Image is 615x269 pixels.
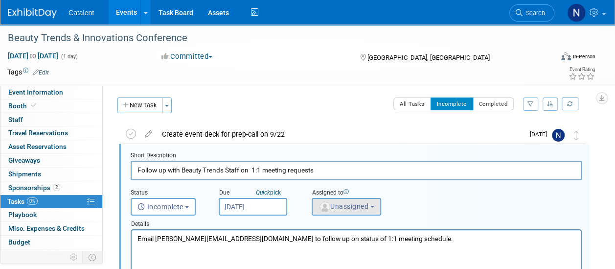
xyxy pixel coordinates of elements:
button: Committed [158,51,216,62]
div: Short Description [131,151,582,161]
div: Event Format [510,51,595,66]
button: Incomplete [131,198,196,216]
a: Misc. Expenses & Credits [0,222,102,235]
div: Details [131,216,582,229]
a: Staff [0,113,102,126]
a: Asset Reservations [0,140,102,153]
span: [GEOGRAPHIC_DATA], [GEOGRAPHIC_DATA] [367,54,490,61]
button: All Tasks [393,98,431,110]
span: Playbook [8,211,37,219]
img: Nicole Bullock [552,129,565,142]
div: Due [219,189,297,198]
span: Travel Reservations [8,129,68,137]
i: Move task [574,131,579,140]
span: Asset Reservations [8,143,67,150]
span: (1 day) [60,53,78,60]
a: Shipments [0,168,102,181]
i: Quick [256,189,270,196]
a: Budget [0,236,102,249]
span: Unassigned [319,202,368,210]
a: Event Information [0,86,102,99]
td: Tags [7,67,49,77]
div: Event Rating [569,67,595,72]
button: New Task [117,98,162,113]
span: Staff [8,116,23,123]
span: Misc. Expenses & Credits [8,224,85,232]
span: [DATE] [DATE] [7,51,59,60]
span: Booth [8,102,38,110]
span: Tasks [7,197,38,205]
span: Giveaways [8,156,40,164]
a: Sponsorships2 [0,181,102,195]
a: Tasks0% [0,195,102,208]
div: In-Person [572,53,595,60]
button: Unassigned [312,198,381,216]
button: Incomplete [431,98,473,110]
a: Refresh [562,98,578,110]
div: Create event deck for prep-call on 9/22 [157,126,524,143]
a: edit [140,130,157,139]
span: Catalent [68,9,94,17]
i: Booth reservation complete [31,103,36,108]
img: Format-Inperson.png [561,52,571,60]
img: ExhibitDay [8,8,57,18]
button: Completed [473,98,514,110]
span: to [28,52,38,60]
span: Search [523,9,545,17]
td: Personalize Event Tab Strip [66,251,83,264]
input: Due Date [219,198,287,216]
a: Search [509,4,554,22]
input: Name of task or a short description [131,161,582,180]
span: 2 [53,184,60,191]
a: Booth [0,99,102,113]
span: Shipments [8,170,41,178]
span: Budget [8,238,30,246]
a: Playbook [0,208,102,221]
td: Toggle Event Tabs [83,251,103,264]
span: Incomplete [137,203,183,211]
span: 0% [27,197,38,205]
a: Edit [33,69,49,76]
span: Event Information [8,88,63,96]
a: Giveaways [0,154,102,167]
a: Quickpick [254,189,283,196]
div: Assigned to [312,189,413,198]
span: Sponsorships [8,184,60,192]
a: Travel Reservations [0,126,102,140]
span: [DATE] [530,131,552,138]
div: Status [131,189,204,198]
div: Beauty Trends & Innovations Conference [4,29,545,47]
img: Nicole Bullock [567,3,586,22]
